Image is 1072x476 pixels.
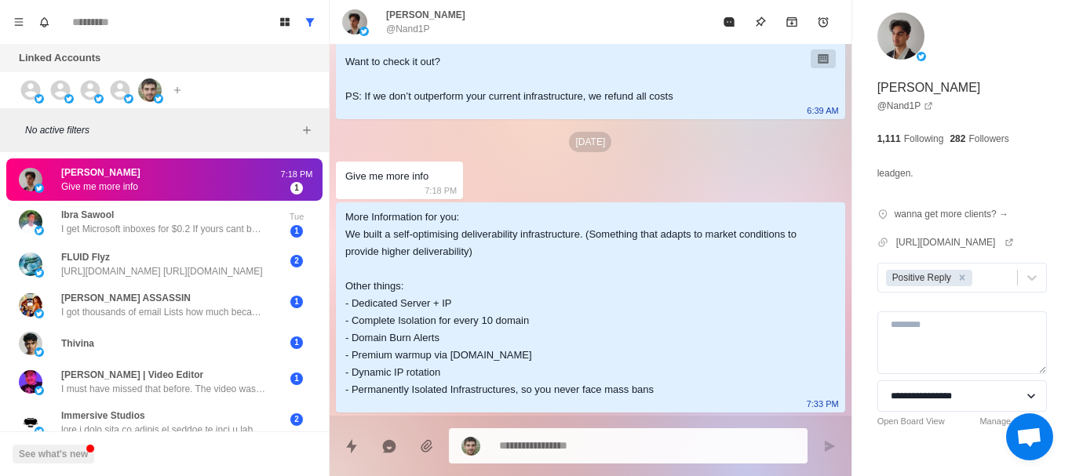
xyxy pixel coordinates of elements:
p: [PERSON_NAME] | Video Editor [61,368,203,382]
p: Ibra Sawool [61,208,114,222]
div: Remove Positive Reply [953,270,971,286]
p: [PERSON_NAME] [386,8,465,22]
a: @Nand1P [877,99,934,113]
p: [PERSON_NAME] [61,165,140,180]
p: 7:18 PM [425,182,457,199]
p: wanna get more clients? → [895,207,1008,221]
p: 7:33 PM [807,395,839,412]
p: leadgen. [877,165,913,182]
button: Add account [168,81,187,100]
p: Following [904,132,944,146]
p: @Nand1P [386,22,430,36]
img: picture [138,78,162,102]
button: Notifications [31,9,57,35]
button: Add reminder [808,6,839,38]
img: picture [35,268,44,278]
span: 1 [290,182,303,194]
p: 6:39 AM [807,102,838,119]
div: More Information for you: We built a self-optimising deliverability infrastructure. (Something th... [345,209,811,398]
button: Show all conversations [297,9,323,35]
img: picture [35,386,44,395]
img: picture [19,168,42,191]
button: Reply with AI [374,431,405,462]
img: picture [917,52,926,61]
p: I must have missed that before. The video was quite good. So you got that. Do you have ongoing co... [61,382,265,396]
a: Open chat [1006,413,1053,460]
button: Send message [814,431,845,462]
img: picture [64,94,74,104]
p: Immersive Studios [61,409,145,423]
img: picture [35,183,44,193]
p: [PERSON_NAME] [877,78,981,97]
p: Give me more info [61,180,138,194]
a: Manage Statuses [979,415,1047,428]
img: picture [154,94,163,104]
p: FLUID Flyz [61,250,110,264]
img: picture [19,210,42,234]
button: Pin [745,6,776,38]
img: picture [124,94,133,104]
p: 282 [950,132,965,146]
p: Followers [968,132,1008,146]
span: 1 [290,372,303,385]
span: 1 [290,225,303,238]
span: 2 [290,413,303,426]
button: Menu [6,9,31,35]
p: Tue [277,210,316,223]
img: picture [342,9,367,35]
button: Board View [272,9,297,35]
p: 1,111 [877,132,901,146]
img: picture [19,253,42,276]
img: picture [19,293,42,317]
img: picture [19,370,42,394]
img: picture [35,427,44,436]
img: picture [35,309,44,318]
p: [DATE] [569,132,611,152]
img: picture [35,94,44,104]
img: picture [35,226,44,235]
span: 1 [290,296,303,308]
img: picture [461,437,480,456]
button: Archive [776,6,808,38]
p: Thivina [61,336,94,351]
img: picture [19,411,42,434]
button: See what's new [13,445,94,463]
div: Give me more info [345,168,428,185]
button: Mark as read [713,6,745,38]
span: 1 [290,336,303,349]
p: [URL][DOMAIN_NAME] [URL][DOMAIN_NAME] [61,264,263,278]
p: Linked Accounts [19,50,100,66]
button: Quick replies [336,431,367,462]
p: I get Microsoft inboxes for $0.2 If yours cant beat that price then its not worth it. [61,222,265,236]
p: I got thousands of email Lists how much because I stopped doing email marketing prices to high to... [61,305,265,319]
img: picture [359,27,369,36]
button: Add filters [297,121,316,140]
div: Positive Reply [888,270,953,286]
span: 2 [290,255,303,267]
a: Open Board View [877,415,945,428]
p: 7:18 PM [277,168,316,181]
p: lore i dolo sita co adipis el seddoe te inci u lab et d magnaal, eni adminimve quis nostru exe ul... [61,423,265,437]
p: No active filters [25,123,297,137]
img: picture [19,332,42,355]
p: [PERSON_NAME] ASSASSIN [61,291,191,305]
button: Add media [411,431,443,462]
img: picture [94,94,104,104]
a: [URL][DOMAIN_NAME] [896,235,1015,249]
img: picture [877,13,924,60]
img: picture [35,347,44,357]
